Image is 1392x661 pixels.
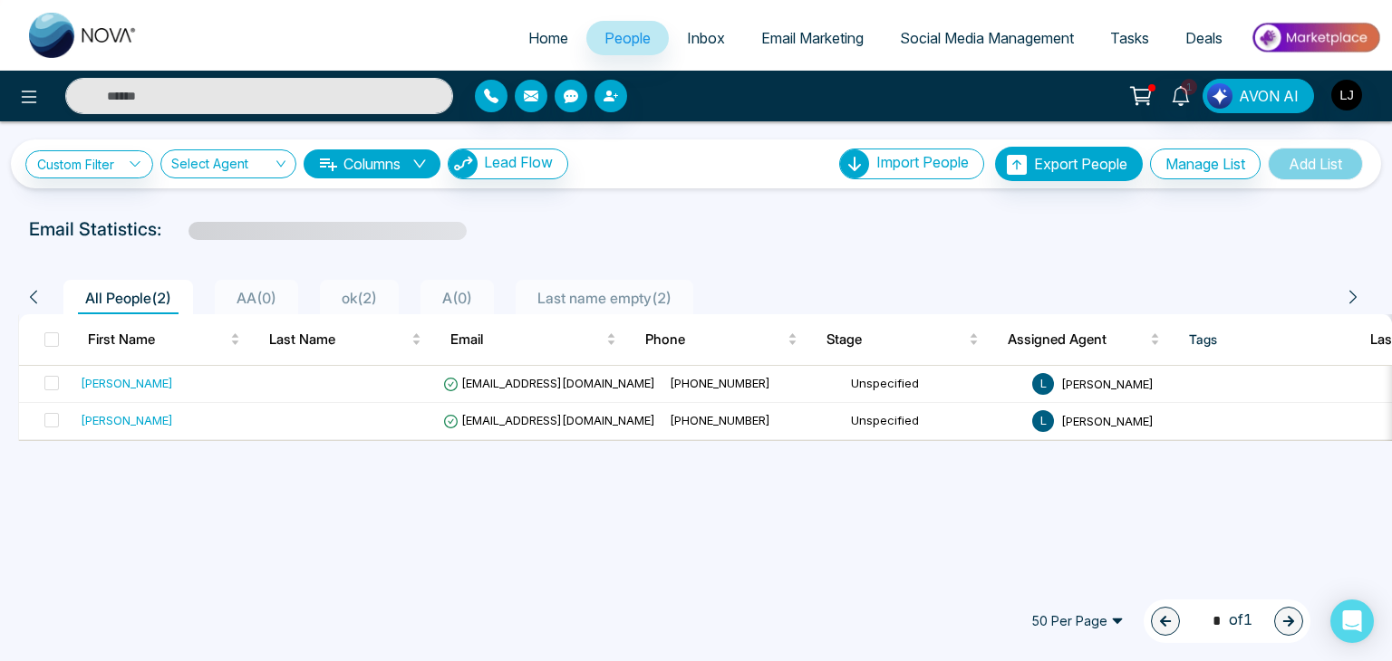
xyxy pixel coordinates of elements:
span: [EMAIL_ADDRESS][DOMAIN_NAME] [443,413,655,427]
th: Email [436,314,631,365]
span: All People ( 2 ) [78,289,179,307]
a: Lead FlowLead Flow [440,148,568,179]
a: 1 [1159,79,1203,110]
span: AVON AI [1239,85,1299,107]
td: Unspecified [844,366,1025,403]
span: Last Name [269,329,408,350]
span: [PERSON_NAME] [1061,413,1154,427]
span: Phone [645,329,784,350]
span: L [1032,410,1054,432]
a: Custom Filter [25,150,153,178]
th: Phone [631,314,812,365]
button: Lead Flow [448,148,568,179]
div: [PERSON_NAME] [81,411,173,429]
img: Lead Flow [449,149,478,178]
span: down [412,157,427,171]
th: First Name [73,314,255,365]
a: Email Marketing [743,21,882,55]
a: People [586,21,669,55]
th: Stage [812,314,993,365]
span: Home [528,29,568,47]
span: Email Marketing [761,29,864,47]
div: Open Intercom Messenger [1330,599,1374,643]
span: [PHONE_NUMBER] [670,376,770,390]
img: User Avatar [1331,80,1362,110]
span: Last name empty ( 2 ) [530,289,679,307]
span: [EMAIL_ADDRESS][DOMAIN_NAME] [443,376,655,390]
span: Email [450,329,603,350]
span: Tasks [1110,29,1149,47]
img: Lead Flow [1207,83,1232,109]
button: Export People [995,147,1143,181]
a: Deals [1167,21,1241,55]
span: 50 Per Page [1019,607,1136,636]
a: Social Media Management [882,21,1092,55]
a: Inbox [669,21,743,55]
span: [PERSON_NAME] [1061,376,1154,390]
span: L [1032,373,1054,395]
span: 1 [1181,79,1197,95]
button: Manage List [1150,148,1261,179]
span: [PHONE_NUMBER] [670,413,770,427]
a: Home [510,21,586,55]
span: Import People [876,153,969,171]
th: Assigned Agent [993,314,1174,365]
span: Stage [826,329,965,350]
span: People [604,29,651,47]
span: First Name [88,329,227,350]
div: [PERSON_NAME] [81,374,173,392]
span: Deals [1185,29,1223,47]
button: AVON AI [1203,79,1314,113]
span: Inbox [687,29,725,47]
p: Email Statistics: [29,216,161,243]
td: Unspecified [844,403,1025,440]
button: Columnsdown [304,149,440,178]
span: Social Media Management [900,29,1074,47]
span: AA ( 0 ) [229,289,284,307]
a: Tasks [1092,21,1167,55]
span: ok ( 2 ) [334,289,384,307]
span: Assigned Agent [1008,329,1146,350]
th: Tags [1174,314,1356,365]
img: Market-place.gif [1250,17,1381,58]
span: of 1 [1202,608,1252,633]
img: Nova CRM Logo [29,13,138,58]
th: Last Name [255,314,436,365]
span: A ( 0 ) [435,289,479,307]
span: Lead Flow [484,153,553,171]
span: Export People [1034,155,1127,173]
